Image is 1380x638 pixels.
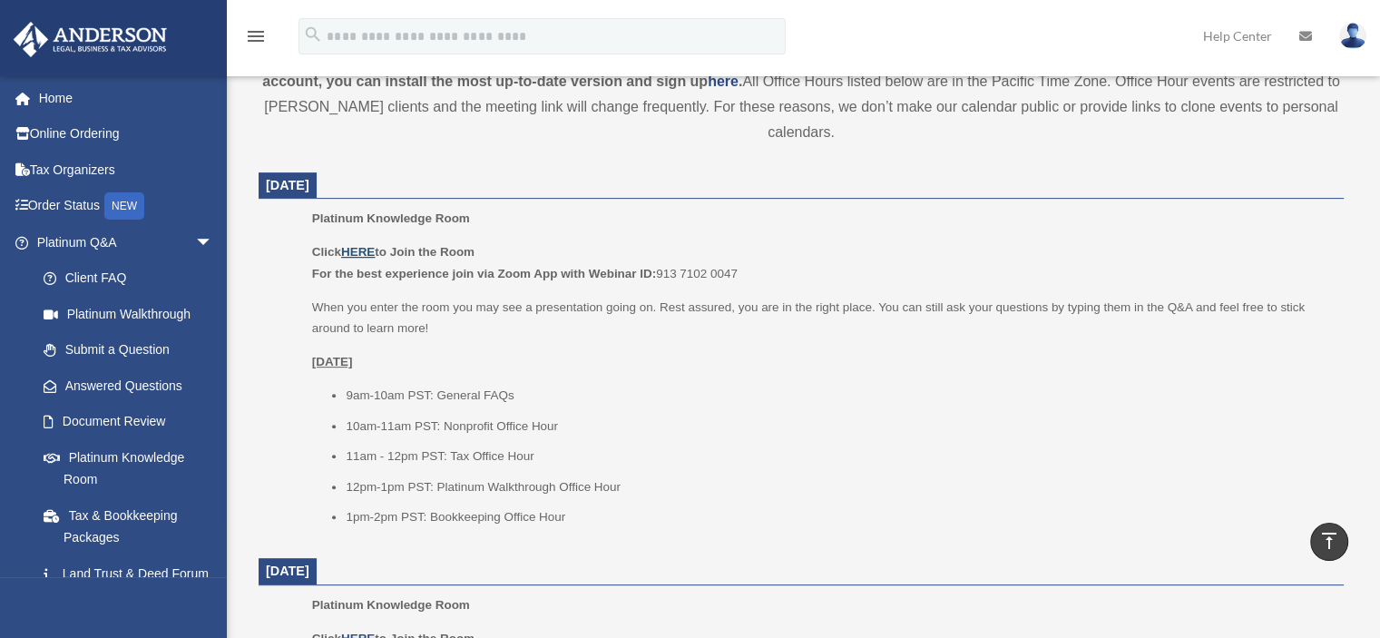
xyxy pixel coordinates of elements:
li: 10am-11am PST: Nonprofit Office Hour [346,416,1331,437]
a: HERE [341,245,375,259]
strong: *This room is being hosted on Zoom. You will be required to log in to your personal Zoom account ... [262,48,1313,89]
li: 1pm-2pm PST: Bookkeeping Office Hour [346,506,1331,528]
a: Answered Questions [25,368,240,404]
li: 12pm-1pm PST: Platinum Walkthrough Office Hour [346,476,1331,498]
li: 9am-10am PST: General FAQs [346,385,1331,407]
u: [DATE] [312,355,353,368]
b: For the best experience join via Zoom App with Webinar ID: [312,267,656,280]
a: Online Ordering [13,116,240,152]
a: Order StatusNEW [13,188,240,225]
i: search [303,25,323,44]
li: 11am - 12pm PST: Tax Office Hour [346,446,1331,467]
i: vertical_align_top [1318,530,1340,552]
p: 913 7102 0047 [312,241,1331,284]
a: menu [245,32,267,47]
i: menu [245,25,267,47]
span: Platinum Knowledge Room [312,211,470,225]
div: NEW [104,192,144,220]
a: Land Trust & Deed Forum [25,555,240,592]
span: [DATE] [266,564,309,578]
span: arrow_drop_down [195,224,231,261]
b: Click to Join the Room [312,245,475,259]
span: Platinum Knowledge Room [312,598,470,612]
div: All Office Hours listed below are in the Pacific Time Zone. Office Hour events are restricted to ... [259,44,1344,145]
a: Platinum Knowledge Room [25,439,231,497]
a: Tax & Bookkeeping Packages [25,497,240,555]
a: Submit a Question [25,332,240,368]
img: Anderson Advisors Platinum Portal [8,22,172,57]
a: Tax Organizers [13,152,240,188]
a: Home [13,80,240,116]
a: Document Review [25,404,240,440]
strong: . [739,74,742,89]
a: Platinum Q&Aarrow_drop_down [13,224,240,260]
span: [DATE] [266,178,309,192]
img: User Pic [1339,23,1366,49]
a: Client FAQ [25,260,240,297]
a: vertical_align_top [1310,523,1348,561]
a: here [708,74,739,89]
p: When you enter the room you may see a presentation going on. Rest assured, you are in the right p... [312,297,1331,339]
a: Platinum Walkthrough [25,296,240,332]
